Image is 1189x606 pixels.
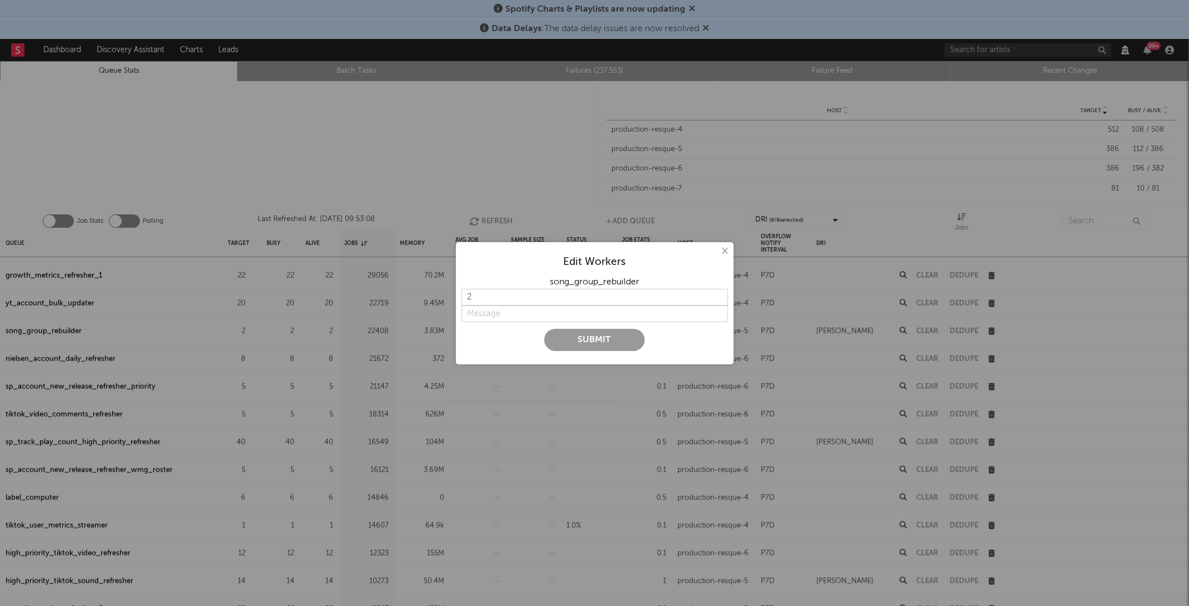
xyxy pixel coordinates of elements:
[461,276,728,289] div: song_group_rebuilder
[719,245,731,257] button: ×
[461,289,728,305] input: Target
[544,329,645,351] button: Submit
[461,305,728,322] input: Message
[461,256,728,269] div: Edit Workers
